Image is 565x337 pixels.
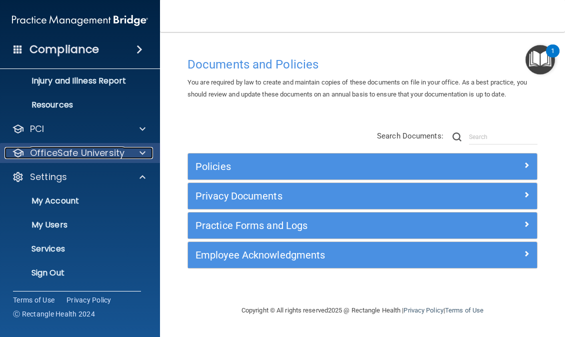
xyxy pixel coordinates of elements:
[195,158,529,174] a: Policies
[180,294,545,326] div: Copyright © All rights reserved 2025 @ Rectangle Health | |
[6,220,143,230] p: My Users
[6,268,143,278] p: Sign Out
[30,123,44,135] p: PCI
[469,129,537,144] input: Search
[195,247,529,263] a: Employee Acknowledgments
[187,58,537,71] h4: Documents and Policies
[6,100,143,110] p: Resources
[195,217,529,233] a: Practice Forms and Logs
[12,123,145,135] a: PCI
[13,295,54,305] a: Terms of Use
[195,220,442,231] h5: Practice Forms and Logs
[29,42,99,56] h4: Compliance
[452,132,461,141] img: ic-search.3b580494.png
[195,249,442,260] h5: Employee Acknowledgments
[12,147,145,159] a: OfficeSafe University
[30,171,67,183] p: Settings
[12,10,148,30] img: PMB logo
[195,190,442,201] h5: Privacy Documents
[13,309,95,319] span: Ⓒ Rectangle Health 2024
[195,188,529,204] a: Privacy Documents
[187,78,527,98] span: You are required by law to create and maintain copies of these documents on file in your office. ...
[377,131,443,140] span: Search Documents:
[551,51,554,64] div: 1
[445,306,483,314] a: Terms of Use
[6,196,143,206] p: My Account
[403,306,443,314] a: Privacy Policy
[30,147,124,159] p: OfficeSafe University
[6,244,143,254] p: Services
[66,295,111,305] a: Privacy Policy
[525,45,555,74] button: Open Resource Center, 1 new notification
[12,171,145,183] a: Settings
[195,161,442,172] h5: Policies
[6,76,143,86] p: Injury and Illness Report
